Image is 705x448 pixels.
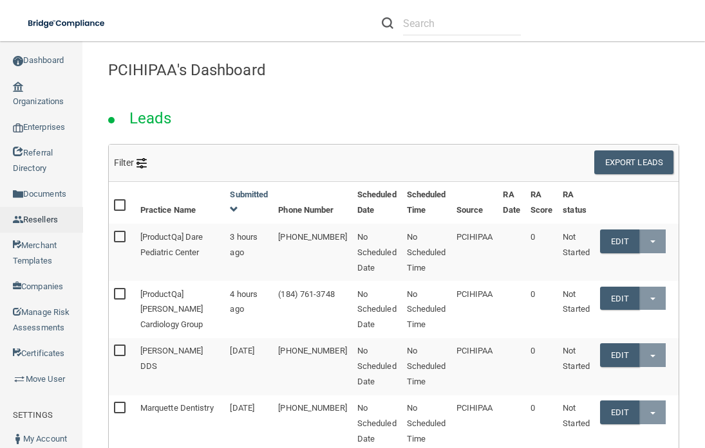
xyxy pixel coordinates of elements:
[19,10,115,37] img: bridge_compliance_login_screen.278c3ca4.svg
[451,338,498,395] td: PCIHIPAA
[352,182,402,224] th: Scheduled Date
[114,157,147,168] span: Filter
[135,224,225,281] td: [ProductQa] Dare Pediatric Center
[13,56,23,66] img: ic_dashboard_dark.d01f4a41.png
[498,182,525,224] th: RA Date
[558,338,595,395] td: Not Started
[525,224,558,281] td: 0
[402,338,451,395] td: No Scheduled Time
[402,281,451,338] td: No Scheduled Time
[402,224,451,281] td: No Scheduled Time
[525,182,558,224] th: RA Score
[273,281,352,338] td: (184) 761-3748
[352,281,402,338] td: No Scheduled Date
[225,281,273,338] td: 4 hours ago
[352,338,402,395] td: No Scheduled Date
[402,182,451,224] th: Scheduled Time
[13,373,26,386] img: briefcase.64adab9b.png
[225,224,273,281] td: 3 hours ago
[13,82,23,92] img: organization-icon.f8decf85.png
[13,189,23,199] img: icon-documents.8dae5593.png
[273,182,352,224] th: Phone Number
[558,281,595,338] td: Not Started
[403,12,521,35] input: Search
[136,158,147,168] img: icon-filter@2x.21656d0b.png
[230,190,268,215] a: Submitted
[273,338,352,395] td: [PHONE_NUMBER]
[600,343,639,367] a: Edit
[135,182,225,224] th: Practice Name
[600,400,639,424] a: Edit
[225,338,273,395] td: [DATE]
[594,150,673,174] button: Export Leads
[382,17,393,29] img: ic-search.3b580494.png
[451,182,498,224] th: Source
[558,224,595,281] td: Not Started
[13,123,23,132] img: enterprise.0d942306.png
[352,224,402,281] td: No Scheduled Date
[13,434,23,444] img: ic_user_dark.df1a06c3.png
[525,338,558,395] td: 0
[135,338,225,395] td: [PERSON_NAME] DDS
[451,224,498,281] td: PCIHIPAA
[273,224,352,281] td: [PHONE_NUMBER]
[600,287,639,310] a: Edit
[451,281,498,338] td: PCIHIPAA
[13,215,23,225] img: ic_reseller.de258add.png
[117,100,185,136] h2: Leads
[525,281,558,338] td: 0
[108,62,679,78] h4: PCIHIPAA's Dashboard
[600,229,639,253] a: Edit
[13,408,53,423] label: SETTINGS
[558,182,595,224] th: RA status
[135,281,225,338] td: [ProductQa] [PERSON_NAME] Cardiology Group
